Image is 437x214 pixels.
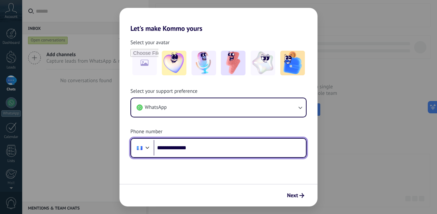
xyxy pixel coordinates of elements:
div: Guatemala: + 502 [133,141,146,155]
span: Next [287,193,298,198]
span: WhatsApp [145,104,167,111]
span: Phone number [130,128,163,135]
img: -4.jpeg [251,51,275,75]
img: -5.jpeg [280,51,305,75]
img: -1.jpeg [162,51,186,75]
span: Select your support preference [130,88,197,95]
img: -3.jpeg [221,51,245,75]
button: WhatsApp [131,98,306,117]
h2: Let's make Kommo yours [119,8,318,33]
img: -2.jpeg [192,51,216,75]
span: Select your avatar [130,39,170,46]
button: Next [284,190,307,201]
